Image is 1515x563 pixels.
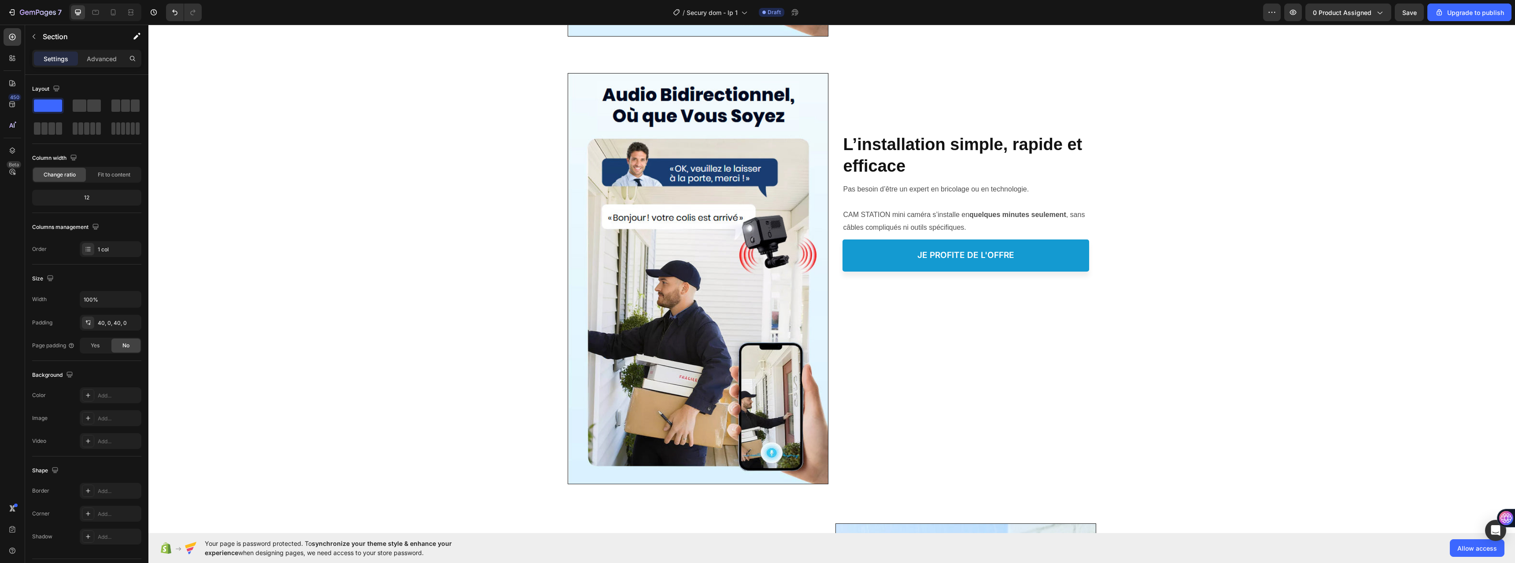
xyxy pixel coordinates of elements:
[821,186,918,194] strong: quelques minutes seulement
[32,221,101,233] div: Columns management
[1305,4,1391,21] button: 0 product assigned
[148,25,1515,533] iframe: Design area
[1402,9,1417,16] span: Save
[98,171,130,179] span: Fit to content
[80,291,141,307] input: Auto
[58,7,62,18] p: 7
[769,225,866,236] p: je profite de l'offre
[32,437,46,445] div: Video
[1485,520,1506,541] div: Open Intercom Messenger
[1395,4,1424,21] button: Save
[98,392,139,400] div: Add...
[32,414,48,422] div: Image
[98,246,139,254] div: 1 col
[768,8,781,16] span: Draft
[98,487,139,495] div: Add...
[695,171,940,209] p: CAM STATION mini caméra s’installe en , sans câbles compliqués ni outils spécifiques.
[1450,539,1504,557] button: Allow access
[98,438,139,445] div: Add...
[687,8,738,17] span: Secury dom - lp 1
[1457,544,1497,553] span: Allow access
[205,539,486,557] span: Your page is password protected. To when designing pages, we need access to your store password.
[32,510,50,518] div: Corner
[44,171,76,179] span: Change ratio
[98,533,139,541] div: Add...
[32,319,52,327] div: Padding
[43,31,115,42] p: Section
[32,83,62,95] div: Layout
[7,161,21,168] div: Beta
[1427,4,1511,21] button: Upgrade to publish
[1435,8,1504,17] div: Upgrade to publish
[32,487,49,495] div: Border
[122,342,129,350] span: No
[91,342,100,350] span: Yes
[32,533,52,541] div: Shadow
[32,295,47,303] div: Width
[32,369,75,381] div: Background
[1313,8,1371,17] span: 0 product assigned
[4,4,66,21] button: 7
[98,510,139,518] div: Add...
[32,391,46,399] div: Color
[32,152,79,164] div: Column width
[205,540,452,556] span: synchronize your theme style & enhance your experience
[166,4,202,21] div: Undo/Redo
[44,54,68,63] p: Settings
[98,319,139,327] div: 40, 0, 40, 0
[87,54,117,63] p: Advanced
[695,158,940,171] p: Pas besoin d’être un expert en bricolage ou en technologie.
[32,465,60,477] div: Shape
[683,8,685,17] span: /
[32,342,75,350] div: Page padding
[32,245,47,253] div: Order
[420,49,680,459] img: gempages_583594733012517716-9f252f0b-ea94-44e4-8999-bbaec7232d9c.jpg
[34,191,140,204] div: 12
[694,215,941,247] a: je profite de l'offre
[8,94,21,101] div: 450
[98,415,139,423] div: Add...
[32,273,55,285] div: Size
[695,110,934,151] strong: L’installation simple, rapide et efficace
